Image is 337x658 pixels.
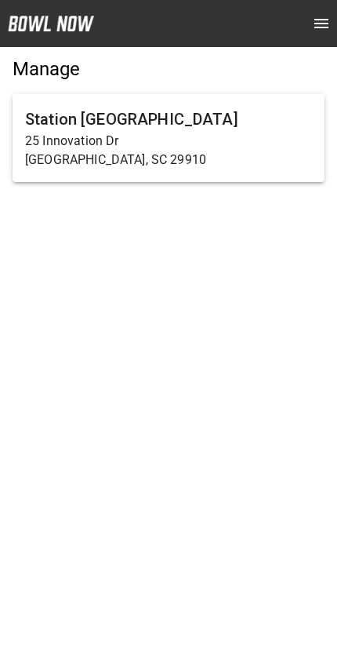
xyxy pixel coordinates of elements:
h5: Manage [13,56,324,82]
h6: Station [GEOGRAPHIC_DATA] [25,107,312,132]
img: logo [8,16,94,31]
p: [GEOGRAPHIC_DATA], SC 29910 [25,151,312,169]
button: open drawer [306,8,337,39]
p: 25 Innovation Dr [25,132,312,151]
